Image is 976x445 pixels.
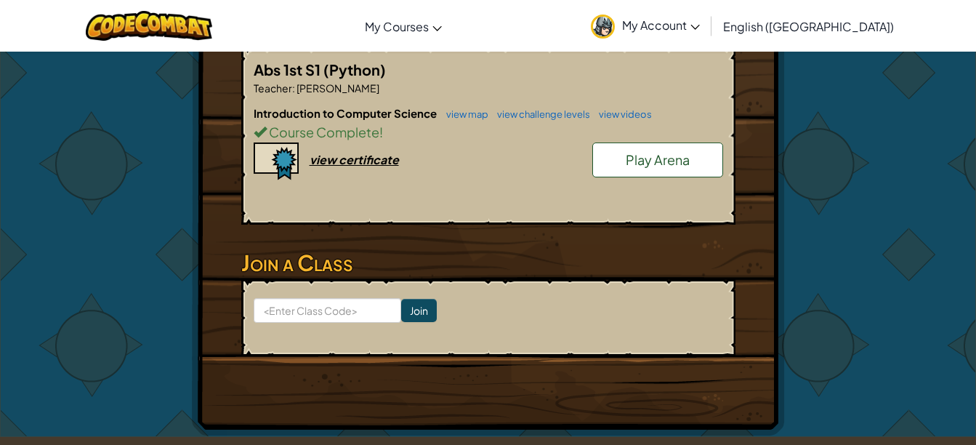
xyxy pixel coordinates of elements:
a: English ([GEOGRAPHIC_DATA]) [716,7,901,46]
span: : [292,81,295,95]
a: My Courses [358,7,449,46]
a: My Account [584,3,707,49]
span: Introduction to Computer Science [254,106,439,120]
a: view certificate [254,152,399,167]
span: My Courses [365,19,429,34]
span: Abs 1st S1 [254,60,323,79]
span: [PERSON_NAME] [295,81,379,95]
span: ! [379,124,383,140]
input: Join [401,299,437,322]
span: (Python) [323,60,386,79]
img: CodeCombat logo [86,11,213,41]
span: Teacher [254,81,292,95]
img: certificate-icon.png [254,143,299,180]
span: Play Arena [626,151,690,168]
input: <Enter Class Code> [254,298,401,323]
span: My Account [622,17,700,33]
span: English ([GEOGRAPHIC_DATA]) [723,19,894,34]
div: view certificate [310,152,399,167]
a: view map [439,108,488,120]
a: view challenge levels [490,108,590,120]
a: view videos [592,108,652,120]
h3: Join a Class [241,246,735,279]
span: Course Complete [267,124,379,140]
img: avatar [591,15,615,39]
